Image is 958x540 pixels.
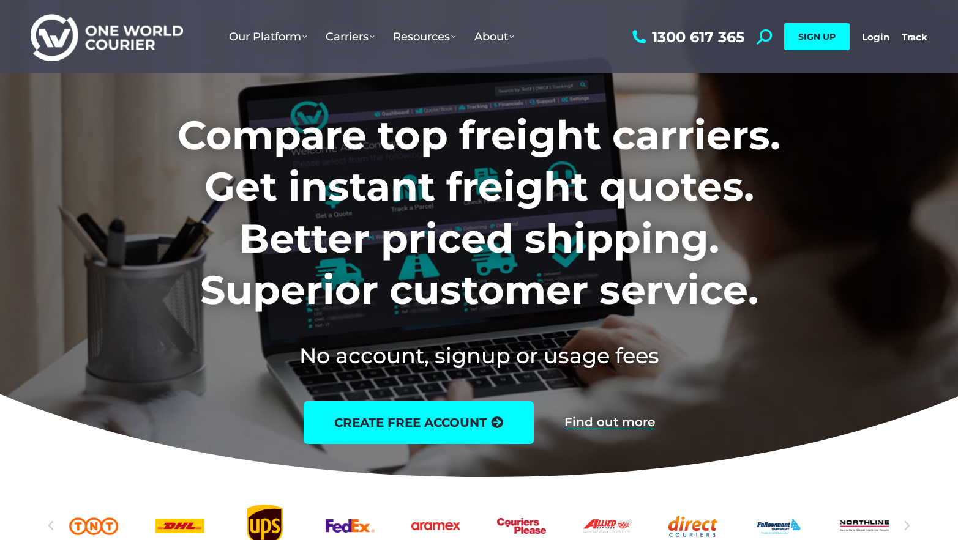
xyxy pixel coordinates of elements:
a: About [465,18,523,56]
a: SIGN UP [784,23,850,50]
a: Find out more [564,416,655,429]
a: 1300 617 365 [629,29,744,45]
img: One World Courier [31,12,183,62]
a: Login [862,31,889,43]
span: About [474,30,514,43]
a: Our Platform [220,18,316,56]
a: Carriers [316,18,384,56]
h1: Compare top freight carriers. Get instant freight quotes. Better priced shipping. Superior custom... [97,109,861,316]
h2: No account, signup or usage fees [97,341,861,371]
a: create free account [304,401,534,444]
a: Track [902,31,927,43]
span: Carriers [326,30,375,43]
span: Our Platform [229,30,307,43]
span: Resources [393,30,456,43]
a: Resources [384,18,465,56]
span: SIGN UP [798,31,836,42]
